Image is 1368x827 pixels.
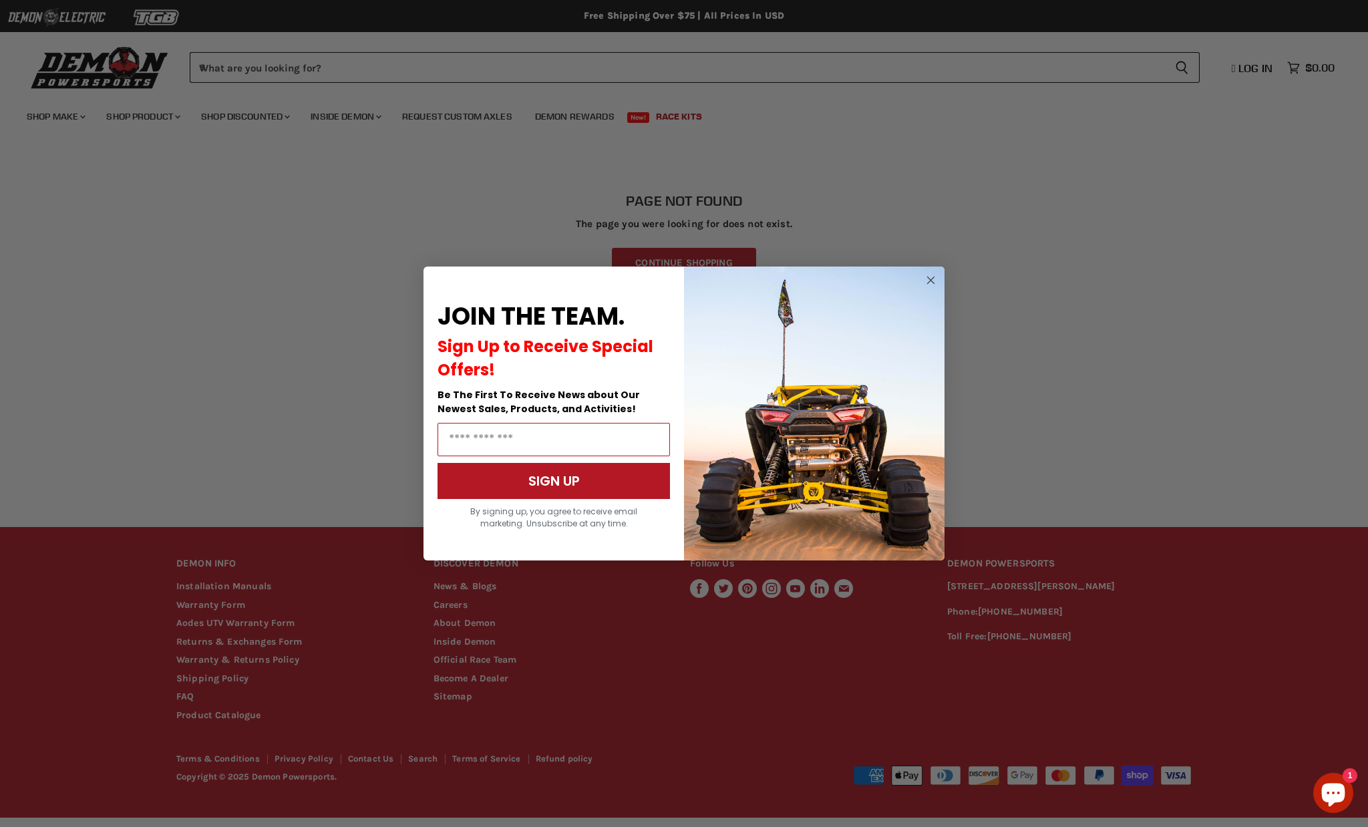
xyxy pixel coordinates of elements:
[1309,773,1357,816] inbox-online-store-chat: Shopify online store chat
[470,506,637,529] span: By signing up, you agree to receive email marketing. Unsubscribe at any time.
[438,335,653,381] span: Sign Up to Receive Special Offers!
[438,423,670,456] input: Email Address
[438,388,640,416] span: Be The First To Receive News about Our Newest Sales, Products, and Activities!
[438,299,625,333] span: JOIN THE TEAM.
[684,267,945,560] img: a9095488-b6e7-41ba-879d-588abfab540b.jpeg
[922,272,939,289] button: Close dialog
[438,463,670,499] button: SIGN UP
